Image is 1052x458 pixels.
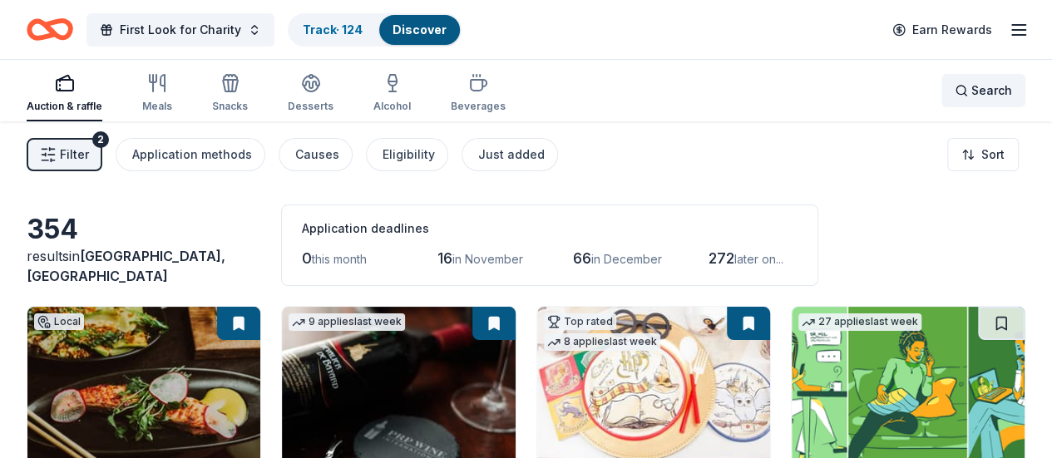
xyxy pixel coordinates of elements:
span: in [27,248,225,284]
button: Snacks [212,66,248,121]
span: First Look for Charity [120,20,241,40]
button: First Look for Charity [86,13,274,47]
a: Home [27,10,73,49]
button: Filter2 [27,138,102,171]
div: Just added [478,145,545,165]
div: 9 applies last week [289,313,405,331]
button: Alcohol [373,66,411,121]
span: in December [591,252,662,266]
div: Top rated [544,313,616,330]
button: Desserts [288,66,333,121]
div: Auction & raffle [27,100,102,113]
span: 272 [709,249,734,267]
span: Filter [60,145,89,165]
div: Local [34,313,84,330]
span: 66 [573,249,591,267]
a: Track· 124 [303,22,363,37]
button: Auction & raffle [27,66,102,121]
span: later on... [734,252,783,266]
div: 2 [92,131,109,148]
button: Sort [947,138,1019,171]
div: Beverages [451,100,506,113]
div: Alcohol [373,100,411,113]
a: Discover [393,22,447,37]
span: in November [452,252,523,266]
button: Beverages [451,66,506,121]
div: Causes [295,145,339,165]
span: this month [312,252,367,266]
a: Earn Rewards [882,15,1002,45]
button: Track· 124Discover [288,13,462,47]
button: Meals [142,66,172,121]
div: Application deadlines [302,219,798,239]
button: Causes [279,138,353,171]
span: 16 [437,249,452,267]
button: Eligibility [366,138,448,171]
span: Search [971,81,1012,101]
div: Snacks [212,100,248,113]
div: Eligibility [383,145,435,165]
span: Sort [981,145,1005,165]
button: Just added [462,138,558,171]
div: Meals [142,100,172,113]
div: 354 [27,213,261,246]
span: 0 [302,249,312,267]
div: Application methods [132,145,252,165]
button: Search [941,74,1025,107]
button: Application methods [116,138,265,171]
span: [GEOGRAPHIC_DATA], [GEOGRAPHIC_DATA] [27,248,225,284]
div: Desserts [288,100,333,113]
div: results [27,246,261,286]
div: 8 applies last week [544,333,660,351]
div: 27 applies last week [798,313,921,331]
